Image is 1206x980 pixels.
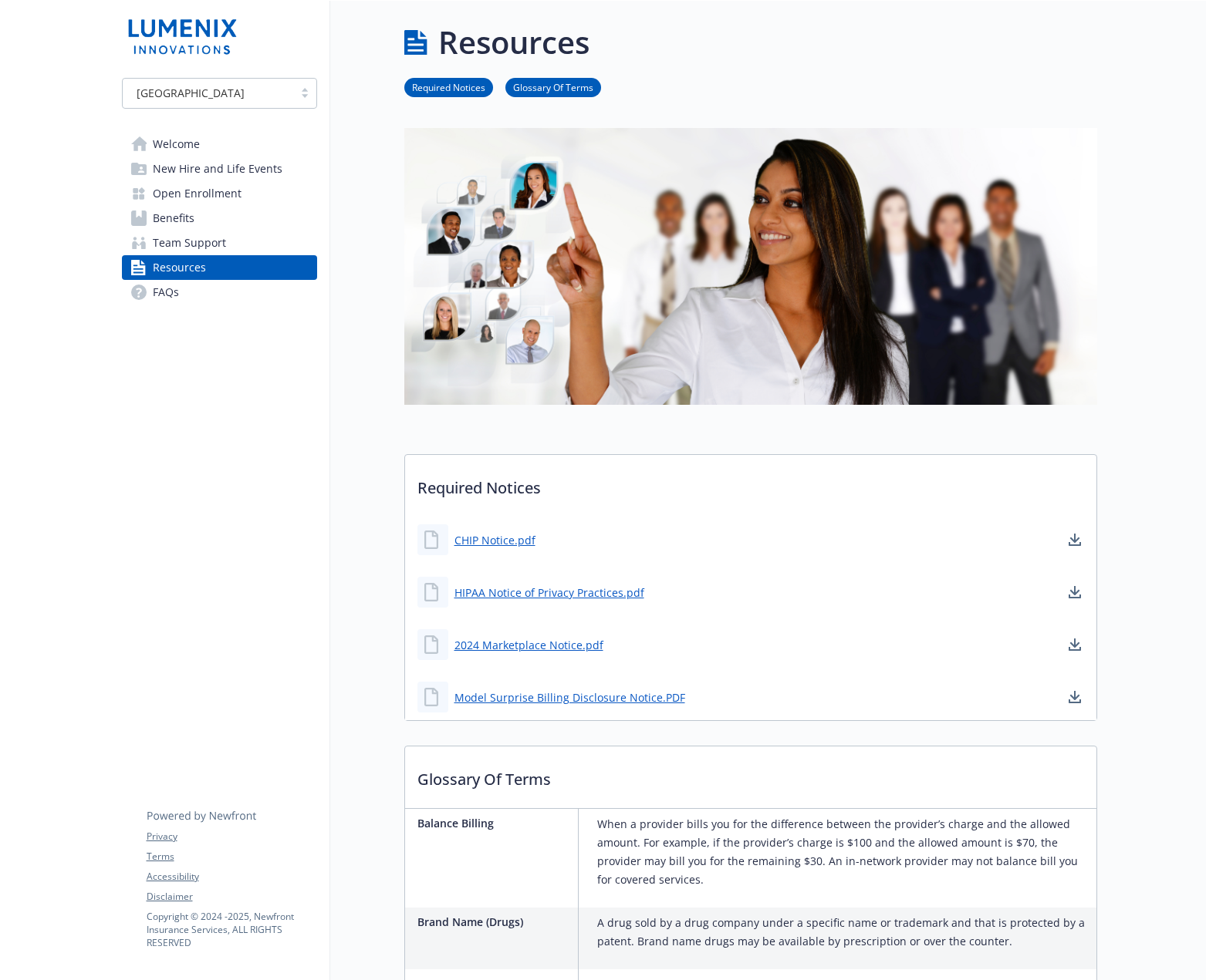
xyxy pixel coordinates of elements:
[153,132,200,157] span: Welcome
[454,584,644,601] a: HIPAA Notice of Privacy Practices.pdf
[122,255,317,280] a: Resources
[404,128,1097,405] img: resources page banner
[122,231,317,255] a: Team Support
[147,910,316,949] p: Copyright © 2024 - 2025 , Newfront Insurance Services, ALL RIGHTS RESERVED
[147,830,316,844] a: Privacy
[153,157,282,181] span: New Hire and Life Events
[404,79,493,94] a: Required Notices
[153,181,242,206] span: Open Enrollment
[454,689,685,706] a: Model Surprise Billing Disclosure Notice.PDF
[597,815,1090,889] p: When a provider bills you for the difference between the provider’s charge and the allowed amount...
[130,85,285,101] span: [GEOGRAPHIC_DATA]
[153,255,206,280] span: Resources
[122,206,317,231] a: Benefits
[454,637,603,653] a: 2024 Marketplace Notice.pdf
[405,746,1096,803] p: Glossary Of Terms
[1066,530,1084,549] a: download document
[147,870,316,884] a: Accessibility
[417,815,572,831] p: Balance Billing
[405,455,1096,512] p: Required Notices
[153,206,194,231] span: Benefits
[153,231,226,255] span: Team Support
[147,850,316,864] a: Terms
[454,532,535,548] a: CHIP Notice.pdf
[122,181,317,206] a: Open Enrollment
[122,157,317,181] a: New Hire and Life Events
[1066,635,1084,654] a: download document
[438,19,589,66] h1: Resources
[597,914,1090,951] p: A drug sold by a drug company under a specific name or trademark and that is protected by a paten...
[505,79,601,94] a: Glossary Of Terms
[1066,688,1084,706] a: download document
[122,132,317,157] a: Welcome
[417,914,572,930] p: Brand Name (Drugs)
[1066,583,1084,601] a: download document
[122,280,317,305] a: FAQs
[147,890,316,904] a: Disclaimer
[153,280,179,305] span: FAQs
[137,85,245,101] span: [GEOGRAPHIC_DATA]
